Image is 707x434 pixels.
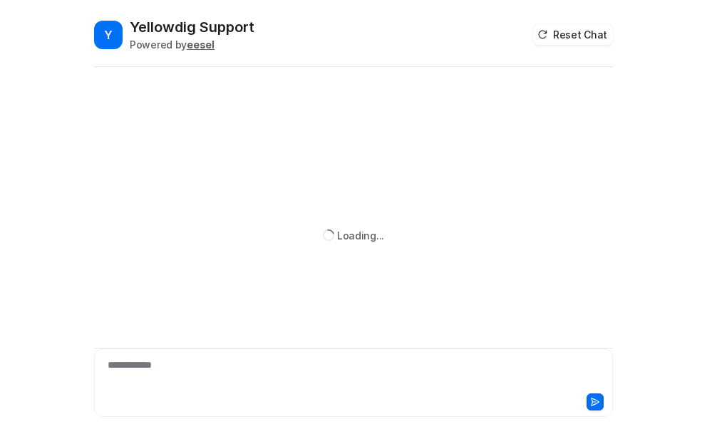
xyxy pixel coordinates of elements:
b: eesel [187,38,215,51]
button: Reset Chat [533,24,613,45]
span: Y [94,21,123,49]
div: Loading... [337,228,384,243]
h2: Yellowdig Support [130,17,254,37]
div: Powered by [130,37,254,52]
